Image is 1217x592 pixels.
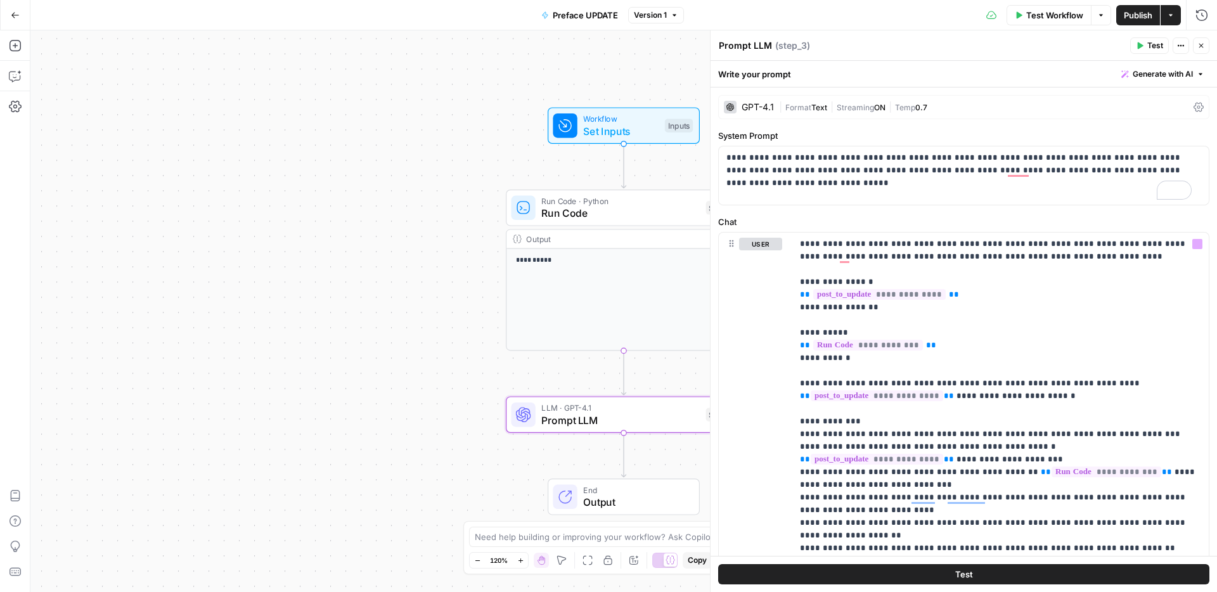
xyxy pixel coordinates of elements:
[683,552,712,569] button: Copy
[742,103,774,112] div: GPT-4.1
[621,144,626,188] g: Edge from start to step_2
[541,413,700,428] span: Prompt LLM
[785,103,811,112] span: Format
[719,39,772,52] textarea: Prompt LLM
[506,479,742,515] div: EndOutput
[534,5,626,25] button: Preface UPDATE
[718,129,1209,142] label: System Prompt
[827,100,837,113] span: |
[621,351,626,395] g: Edge from step_2 to step_3
[634,10,667,21] span: Version 1
[1026,9,1083,22] span: Test Workflow
[688,555,707,566] span: Copy
[719,146,1209,205] div: To enrich screen reader interactions, please activate Accessibility in Grammarly extension settings
[1147,40,1163,51] span: Test
[621,433,626,477] g: Edge from step_3 to end
[1116,66,1209,82] button: Generate with AI
[718,216,1209,228] label: Chat
[541,402,700,414] span: LLM · GPT-4.1
[775,39,810,52] span: ( step_3 )
[541,195,700,207] span: Run Code · Python
[837,103,874,112] span: Streaming
[895,103,915,112] span: Temp
[583,494,686,510] span: Output
[526,233,700,245] div: Output
[583,113,659,125] span: Workflow
[583,124,659,139] span: Set Inputs
[711,61,1217,87] div: Write your prompt
[915,103,927,112] span: 0.7
[506,190,742,351] div: Run Code · PythonRun CodeStep 2Output**** *****
[811,103,827,112] span: Text
[874,103,885,112] span: ON
[1133,68,1193,80] span: Generate with AI
[1116,5,1160,25] button: Publish
[628,7,684,23] button: Version 1
[1124,9,1152,22] span: Publish
[583,484,686,496] span: End
[553,9,618,22] span: Preface UPDATE
[718,564,1209,584] button: Test
[779,100,785,113] span: |
[1130,37,1169,54] button: Test
[541,205,700,221] span: Run Code
[739,238,782,250] button: user
[885,100,895,113] span: |
[665,119,693,132] div: Inputs
[506,107,742,144] div: WorkflowSet InputsInputs
[506,396,742,433] div: LLM · GPT-4.1Prompt LLMStep 3
[490,555,508,565] span: 120%
[1007,5,1091,25] button: Test Workflow
[955,568,973,581] span: Test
